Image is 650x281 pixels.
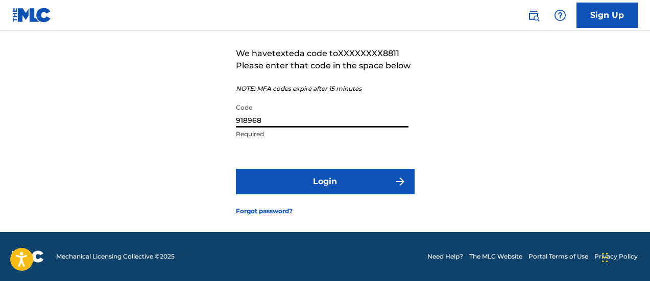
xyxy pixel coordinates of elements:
p: Please enter that code in the space below [236,60,420,72]
div: Drag [602,242,608,273]
a: Sign Up [576,3,638,28]
a: The MLC Website [469,252,522,261]
iframe: Chat Widget [599,232,650,281]
a: Portal Terms of Use [528,252,588,261]
a: Need Help? [427,252,463,261]
img: logo [12,250,44,263]
a: Privacy Policy [594,252,638,261]
img: f7272a7cc735f4ea7f67.svg [394,175,406,188]
img: search [527,9,540,21]
a: Forgot password? [236,207,293,216]
span: Mechanical Licensing Collective © 2025 [56,252,175,261]
p: NOTE: MFA codes expire after 15 minutes [236,84,420,93]
img: help [554,9,566,21]
button: Login [236,169,415,194]
p: We have texted a code to XXXXXXXX8811 [236,47,420,60]
p: Required [236,130,408,139]
a: Public Search [523,5,544,25]
img: MLC Logo [12,8,52,22]
div: Help [550,5,570,25]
